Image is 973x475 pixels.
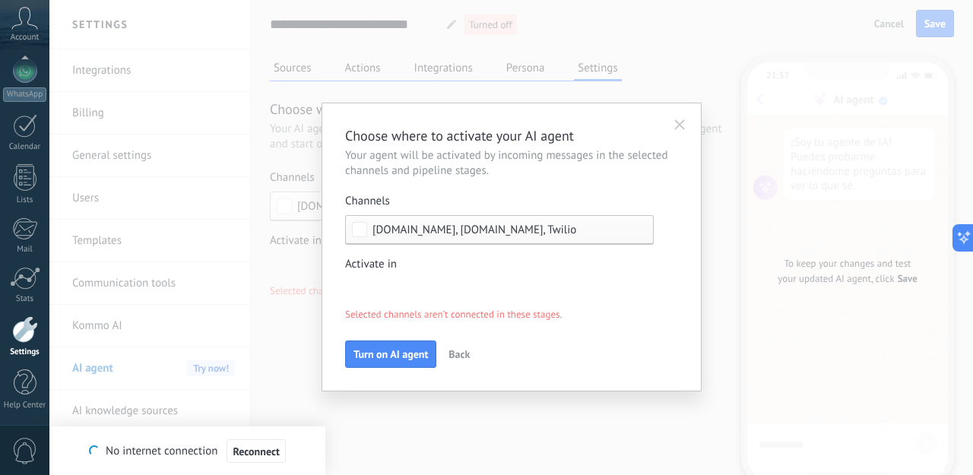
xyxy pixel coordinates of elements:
[353,349,428,359] span: Turn on AI agent
[345,194,390,209] span: Channels
[11,33,39,43] span: Account
[3,245,47,255] div: Mail
[345,257,397,272] span: Activate in
[227,439,285,464] button: Reconnect
[345,126,678,145] h3: Choose where to activate your AI agent
[372,224,576,236] span: [DOMAIN_NAME], [DOMAIN_NAME], Twilio
[3,401,47,410] div: Help Center
[345,307,562,322] span: Selected channels aren’t connected in these stages.
[442,343,477,366] button: Back
[3,142,47,152] div: Calendar
[3,87,46,102] div: WhatsApp
[89,439,286,464] div: No internet connection
[3,195,47,205] div: Lists
[233,446,279,457] span: Reconnect
[448,349,470,359] span: Back
[345,340,436,368] button: Turn on AI agent
[3,347,47,357] div: Settings
[345,148,678,179] span: Your agent will be activated by incoming messages in the selected channels and pipeline stages.
[3,294,47,304] div: Stats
